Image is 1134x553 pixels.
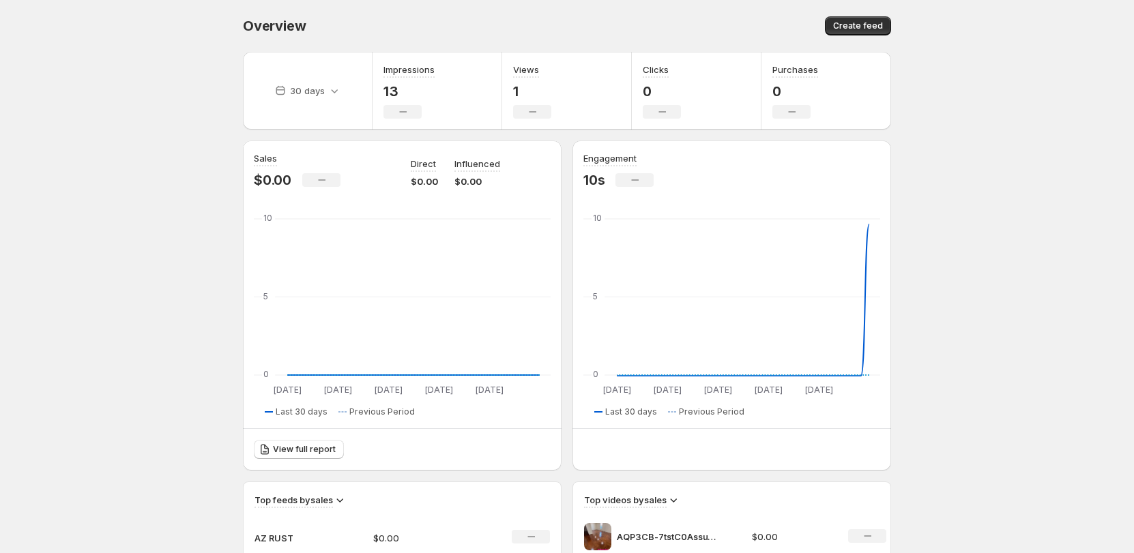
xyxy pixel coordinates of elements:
span: Previous Period [349,406,415,417]
p: 0 [643,83,681,100]
h3: Top videos by sales [584,493,667,507]
h3: Purchases [772,63,818,76]
button: Create feed [825,16,891,35]
span: Previous Period [679,406,744,417]
text: 10 [593,213,602,223]
a: View full report [254,440,344,459]
span: View full report [273,444,336,455]
span: Create feed [833,20,883,31]
text: [DATE] [476,385,504,395]
span: Overview [243,18,306,34]
p: AZ RUST [255,531,323,545]
p: $0.00 [373,531,470,545]
h3: Impressions [383,63,435,76]
p: 1 [513,83,551,100]
text: [DATE] [375,385,403,395]
text: [DATE] [755,385,783,395]
text: 5 [593,291,598,301]
text: [DATE] [274,385,302,395]
h3: Engagement [583,151,637,165]
span: Last 30 days [605,406,657,417]
p: Direct [411,157,436,170]
p: Influenced [454,157,500,170]
text: 0 [593,369,598,379]
p: $0.00 [454,175,500,188]
text: [DATE] [704,385,732,395]
span: Last 30 days [276,406,328,417]
h3: Top feeds by sales [255,493,333,507]
text: [DATE] [805,385,833,395]
p: $0.00 [254,172,291,188]
text: [DATE] [603,385,631,395]
p: $0.00 [411,175,438,188]
text: [DATE] [425,385,453,395]
text: 5 [263,291,268,301]
h3: Views [513,63,539,76]
text: [DATE] [654,385,682,395]
p: 0 [772,83,818,100]
h3: Sales [254,151,277,165]
p: $0.00 [752,530,832,543]
text: [DATE] [324,385,352,395]
text: 10 [263,213,272,223]
p: AQP3CB-7tstC0AssuY2xPe6lCOTr7ZT1YXBLadF961c36FsgAcJkU1ck99evktEXEGQq3Lflj89Fivvn6dsWXuSpzigNZyfBp... [617,530,719,543]
p: 13 [383,83,435,100]
p: 10s [583,172,605,188]
p: 30 days [290,84,325,98]
text: 0 [263,369,269,379]
h3: Clicks [643,63,669,76]
img: AQP3CB-7tstC0AssuY2xPe6lCOTr7ZT1YXBLadF961c36FsgAcJkU1ck99evktEXEGQq3Lflj89Fivvn6dsWXuSpzigNZyfBp... [584,523,611,550]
